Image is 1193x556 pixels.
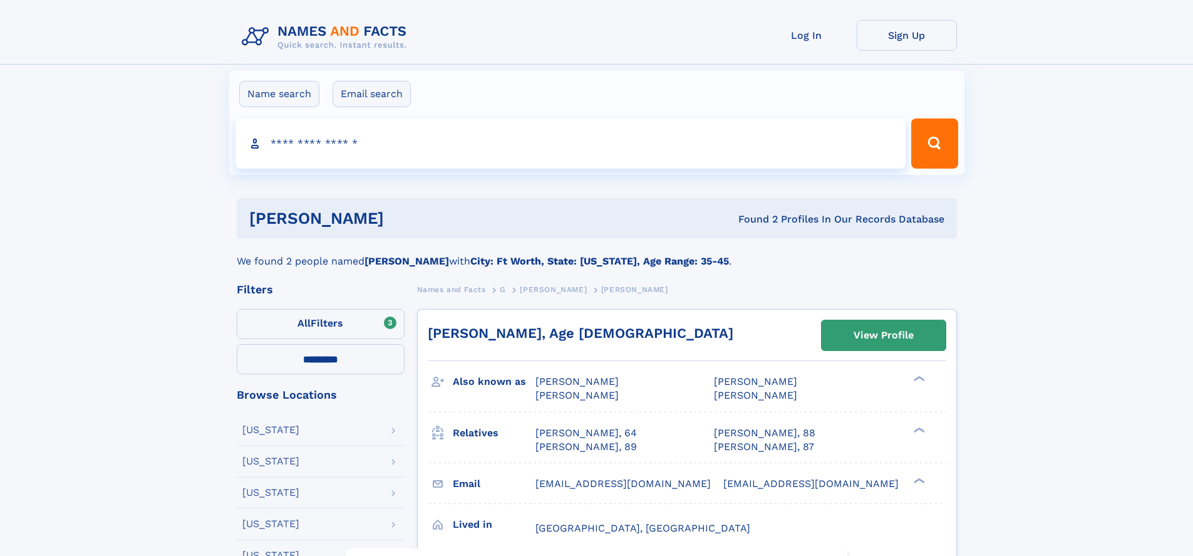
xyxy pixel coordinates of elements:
[601,285,668,294] span: [PERSON_NAME]
[242,488,299,498] div: [US_STATE]
[714,375,797,387] span: [PERSON_NAME]
[535,389,619,401] span: [PERSON_NAME]
[237,284,405,295] div: Filters
[242,519,299,529] div: [US_STATE]
[453,371,535,392] h3: Also known as
[535,375,619,387] span: [PERSON_NAME]
[911,118,958,169] button: Search Button
[239,81,319,107] label: Name search
[561,212,944,226] div: Found 2 Profiles In Our Records Database
[714,389,797,401] span: [PERSON_NAME]
[757,20,857,51] a: Log In
[428,325,733,341] a: [PERSON_NAME], Age [DEMOGRAPHIC_DATA]
[235,118,906,169] input: search input
[714,426,815,440] a: [PERSON_NAME], 88
[470,255,729,267] b: City: Ft Worth, State: [US_STATE], Age Range: 35-45
[911,375,926,383] div: ❯
[854,321,914,350] div: View Profile
[535,426,637,440] a: [PERSON_NAME], 64
[249,211,561,226] h1: [PERSON_NAME]
[453,514,535,535] h3: Lived in
[822,320,946,350] a: View Profile
[535,440,637,454] a: [PERSON_NAME], 89
[535,522,750,534] span: [GEOGRAPHIC_DATA], [GEOGRAPHIC_DATA]
[520,281,587,297] a: [PERSON_NAME]
[417,281,486,297] a: Names and Facts
[453,473,535,495] h3: Email
[714,440,814,454] a: [PERSON_NAME], 87
[911,426,926,434] div: ❯
[535,478,711,490] span: [EMAIL_ADDRESS][DOMAIN_NAME]
[723,478,899,490] span: [EMAIL_ADDRESS][DOMAIN_NAME]
[237,389,405,401] div: Browse Locations
[857,20,957,51] a: Sign Up
[297,317,311,329] span: All
[911,476,926,485] div: ❯
[500,281,506,297] a: G
[237,20,417,54] img: Logo Names and Facts
[242,425,299,435] div: [US_STATE]
[237,239,957,269] div: We found 2 people named with .
[242,456,299,466] div: [US_STATE]
[453,422,535,444] h3: Relatives
[237,309,405,339] label: Filters
[520,285,587,294] span: [PERSON_NAME]
[500,285,506,294] span: G
[333,81,411,107] label: Email search
[364,255,449,267] b: [PERSON_NAME]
